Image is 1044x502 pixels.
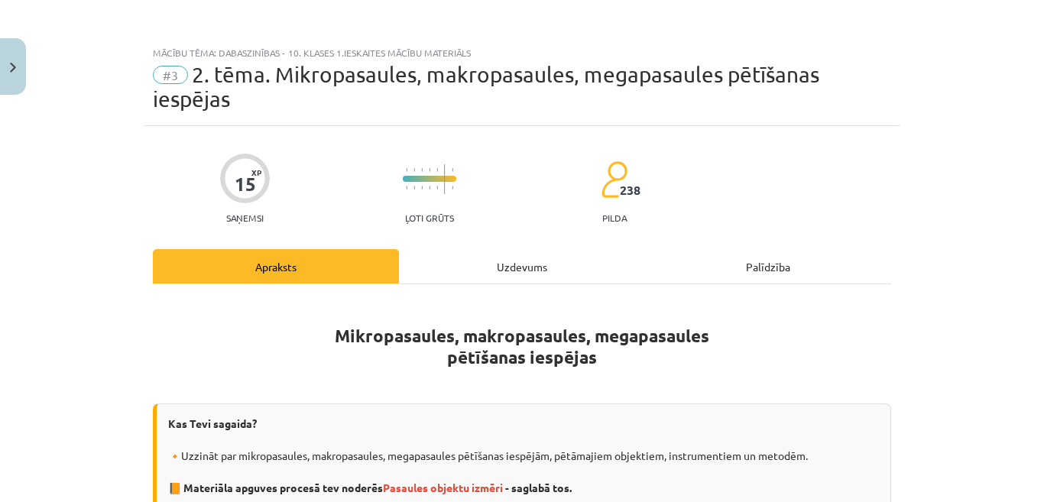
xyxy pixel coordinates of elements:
[383,481,503,494] a: Pasaules objektu izmēri
[153,249,399,283] div: Apraksts
[413,168,415,172] img: icon-short-line-57e1e144782c952c97e751825c79c345078a6d821885a25fce030b3d8c18986b.svg
[335,325,709,368] strong: Mikropasaules, makropasaules, megapasaules pētīšanas iespējas
[406,168,407,172] img: icon-short-line-57e1e144782c952c97e751825c79c345078a6d821885a25fce030b3d8c18986b.svg
[421,168,423,172] img: icon-short-line-57e1e144782c952c97e751825c79c345078a6d821885a25fce030b3d8c18986b.svg
[153,62,819,112] span: 2. tēma. Mikropasaules, makropasaules, megapasaules pētīšanas iespējas
[429,186,430,189] img: icon-short-line-57e1e144782c952c97e751825c79c345078a6d821885a25fce030b3d8c18986b.svg
[153,47,891,58] div: Mācību tēma: Dabaszinības - 10. klases 1.ieskaites mācību materiāls
[620,183,640,197] span: 238
[436,168,438,172] img: icon-short-line-57e1e144782c952c97e751825c79c345078a6d821885a25fce030b3d8c18986b.svg
[153,66,188,84] span: #3
[406,186,407,189] img: icon-short-line-57e1e144782c952c97e751825c79c345078a6d821885a25fce030b3d8c18986b.svg
[405,212,454,223] p: Ļoti grūts
[444,164,446,194] img: icon-long-line-d9ea69661e0d244f92f715978eff75569469978d946b2353a9bb055b3ed8787d.svg
[413,186,415,189] img: icon-short-line-57e1e144782c952c97e751825c79c345078a6d821885a25fce030b3d8c18986b.svg
[452,186,453,189] img: icon-short-line-57e1e144782c952c97e751825c79c345078a6d821885a25fce030b3d8c18986b.svg
[10,63,16,73] img: icon-close-lesson-0947bae3869378f0d4975bcd49f059093ad1ed9edebbc8119c70593378902aed.svg
[235,173,256,195] div: 15
[220,212,270,223] p: Saņemsi
[421,186,423,189] img: icon-short-line-57e1e144782c952c97e751825c79c345078a6d821885a25fce030b3d8c18986b.svg
[168,416,257,430] strong: Kas Tevi sagaida?
[429,168,430,172] img: icon-short-line-57e1e144782c952c97e751825c79c345078a6d821885a25fce030b3d8c18986b.svg
[452,168,453,172] img: icon-short-line-57e1e144782c952c97e751825c79c345078a6d821885a25fce030b3d8c18986b.svg
[601,160,627,199] img: students-c634bb4e5e11cddfef0936a35e636f08e4e9abd3cc4e673bd6f9a4125e45ecb1.svg
[645,249,891,283] div: Palīdzība
[168,481,572,494] strong: 📙 Materiāla apguves procesā tev noderēs - saglabā tos.
[436,186,438,189] img: icon-short-line-57e1e144782c952c97e751825c79c345078a6d821885a25fce030b3d8c18986b.svg
[251,168,261,177] span: XP
[602,212,627,223] p: pilda
[399,249,645,283] div: Uzdevums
